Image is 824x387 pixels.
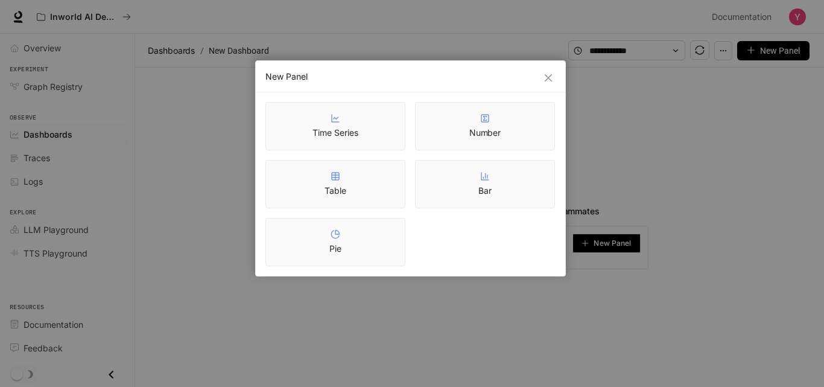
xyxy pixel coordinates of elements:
[11,367,23,380] span: Dark mode toggle
[24,175,43,188] span: Logs
[469,127,501,139] article: Number
[707,5,781,29] a: Documentation
[325,185,346,197] article: Table
[542,71,555,85] button: Close
[5,147,130,168] a: Traces
[5,171,130,192] a: Logs
[31,5,136,29] button: All workspaces
[5,314,130,335] a: Documentation
[24,80,83,93] span: Graph Registry
[737,41,810,60] button: New Panel
[712,10,772,25] span: Documentation
[747,46,755,54] span: plus
[312,127,358,139] article: Time Series
[24,223,89,236] span: LLM Playground
[24,128,72,141] span: Dashboards
[265,71,556,83] div: New Panel
[594,240,631,246] span: New Panel
[24,342,63,354] span: Feedback
[206,39,271,62] article: New Dashboard
[24,247,87,260] span: TTS Playground
[5,76,130,97] a: Graph Registry
[572,234,641,253] button: New Panel
[98,362,125,387] button: Close drawer
[789,8,806,25] img: User avatar
[582,240,589,247] span: plus
[24,318,83,331] span: Documentation
[760,44,800,57] span: New Panel
[478,185,492,197] article: Bar
[5,219,130,240] a: LLM Playground
[785,5,810,29] button: User avatar
[5,37,130,59] a: Overview
[5,337,130,359] a: Feedback
[329,243,341,255] article: Pie
[24,152,50,164] span: Traces
[544,73,553,83] span: close
[5,124,130,145] a: Dashboards
[24,42,61,54] span: Overview
[145,43,198,58] button: Dashboards
[695,45,705,55] span: sync
[5,243,130,264] a: TTS Playground
[148,43,195,58] span: Dashboards
[50,12,118,22] p: Inworld AI Demos
[200,44,204,57] span: /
